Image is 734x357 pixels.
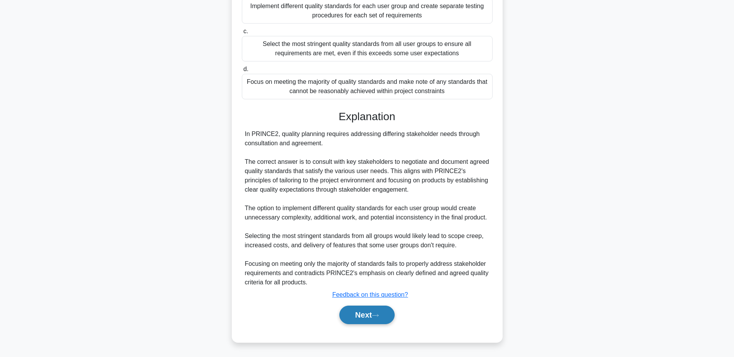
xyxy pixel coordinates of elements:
button: Next [339,306,395,324]
a: Feedback on this question? [332,291,408,298]
div: In PRINCE2, quality planning requires addressing differing stakeholder needs through consultation... [245,129,489,287]
div: Select the most stringent quality standards from all user groups to ensure all requirements are m... [242,36,493,61]
div: Focus on meeting the majority of quality standards and make note of any standards that cannot be ... [242,74,493,99]
span: d. [243,66,248,72]
h3: Explanation [246,110,488,123]
span: c. [243,28,248,34]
